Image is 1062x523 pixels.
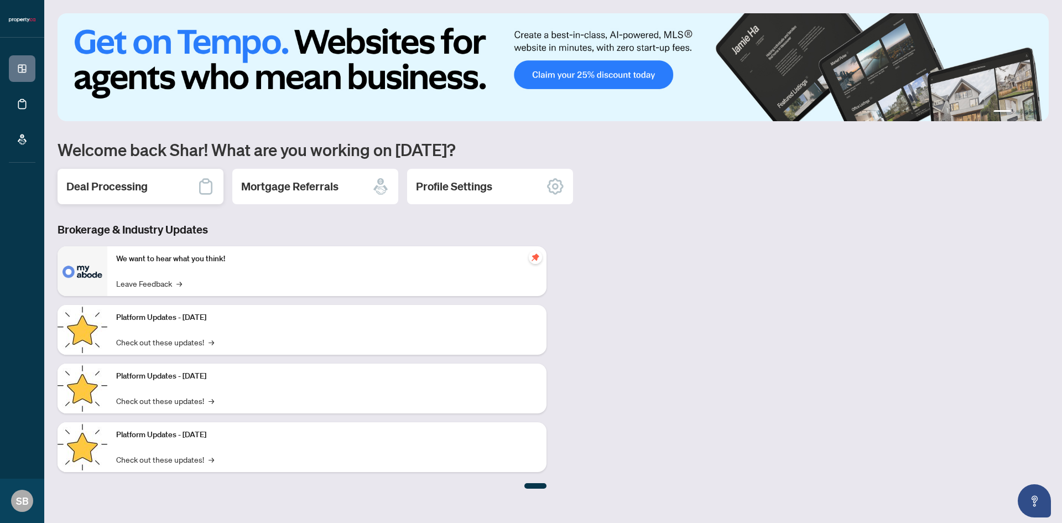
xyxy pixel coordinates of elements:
span: → [209,453,214,465]
img: We want to hear what you think! [58,246,107,296]
p: Platform Updates - [DATE] [116,429,538,441]
h1: Welcome back Shar! What are you working on [DATE]? [58,139,1049,160]
img: Platform Updates - July 21, 2025 [58,305,107,355]
img: Platform Updates - June 23, 2025 [58,422,107,472]
p: We want to hear what you think! [116,253,538,265]
span: → [209,336,214,348]
button: Open asap [1018,484,1051,517]
button: 3 [1024,110,1029,115]
img: Slide 0 [58,13,1049,121]
button: 1 [993,110,1011,115]
h2: Profile Settings [416,179,492,194]
button: 2 [1016,110,1020,115]
p: Platform Updates - [DATE] [116,370,538,382]
p: Platform Updates - [DATE] [116,312,538,324]
span: → [209,395,214,407]
a: Leave Feedback→ [116,277,182,289]
h3: Brokerage & Industry Updates [58,222,546,237]
a: Check out these updates!→ [116,395,214,407]
span: → [176,277,182,289]
a: Check out these updates!→ [116,453,214,465]
img: logo [9,17,35,23]
h2: Mortgage Referrals [241,179,339,194]
img: Platform Updates - July 8, 2025 [58,364,107,413]
h2: Deal Processing [66,179,148,194]
span: SB [16,493,29,509]
a: Check out these updates!→ [116,336,214,348]
span: pushpin [529,251,542,264]
button: 4 [1033,110,1038,115]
